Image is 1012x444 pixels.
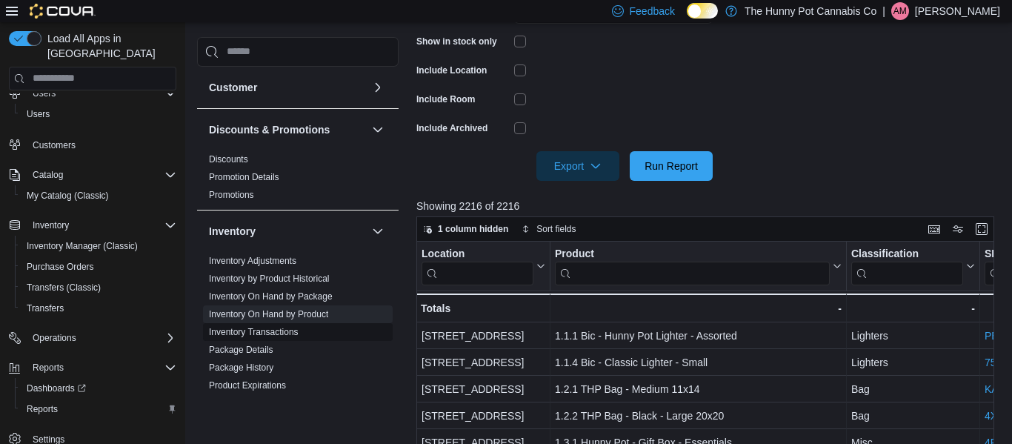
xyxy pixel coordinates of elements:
[209,224,366,239] button: Inventory
[21,380,176,397] span: Dashboards
[209,308,328,320] span: Inventory On Hand by Product
[516,220,582,238] button: Sort fields
[851,327,975,345] div: Lighters
[41,31,176,61] span: Load All Apps in [GEOGRAPHIC_DATA]
[209,327,299,337] a: Inventory Transactions
[422,407,545,425] div: [STREET_ADDRESS]
[630,151,713,181] button: Run Report
[27,302,64,314] span: Transfers
[3,357,182,378] button: Reports
[27,136,81,154] a: Customers
[209,255,296,267] span: Inventory Adjustments
[27,216,75,234] button: Inventory
[416,122,487,134] label: Include Archived
[27,108,50,120] span: Users
[33,139,76,151] span: Customers
[893,2,907,20] span: AM
[27,359,176,377] span: Reports
[882,2,885,20] p: |
[27,135,176,153] span: Customers
[209,224,256,239] h3: Inventory
[369,121,387,139] button: Discounts & Promotions
[925,220,943,238] button: Keyboard shortcuts
[15,298,182,319] button: Transfers
[209,122,366,137] button: Discounts & Promotions
[27,282,101,294] span: Transfers (Classic)
[197,150,399,210] div: Discounts & Promotions
[416,199,1000,213] p: Showing 2216 of 2216
[209,397,276,409] span: Purchase Orders
[209,380,286,391] span: Product Expirations
[3,328,182,348] button: Operations
[536,151,619,181] button: Export
[21,237,144,255] a: Inventory Manager (Classic)
[209,344,273,356] span: Package Details
[209,189,254,201] span: Promotions
[209,380,286,391] a: Product Expirations
[851,407,975,425] div: Bag
[545,151,610,181] span: Export
[21,400,64,418] a: Reports
[33,87,56,99] span: Users
[209,362,273,374] span: Package History
[209,171,279,183] span: Promotion Details
[21,258,176,276] span: Purchase Orders
[369,222,387,240] button: Inventory
[15,399,182,420] button: Reports
[21,299,70,317] a: Transfers
[27,329,176,347] span: Operations
[33,332,76,344] span: Operations
[891,2,909,20] div: Ashley Moase
[209,256,296,266] a: Inventory Adjustments
[422,380,545,398] div: [STREET_ADDRESS]
[21,299,176,317] span: Transfers
[422,327,545,345] div: [STREET_ADDRESS]
[745,2,876,20] p: The Hunny Pot Cannabis Co
[21,400,176,418] span: Reports
[630,4,675,19] span: Feedback
[209,398,276,408] a: Purchase Orders
[555,248,830,285] div: Product
[27,329,82,347] button: Operations
[422,248,533,262] div: Location
[949,220,967,238] button: Display options
[851,380,975,398] div: Bag
[27,166,176,184] span: Catalog
[555,407,842,425] div: 1.2.2 THP Bag - Black - Large 20x20
[21,279,107,296] a: Transfers (Classic)
[21,380,92,397] a: Dashboards
[3,83,182,104] button: Users
[21,187,115,205] a: My Catalog (Classic)
[209,309,328,319] a: Inventory On Hand by Product
[3,215,182,236] button: Inventory
[27,261,94,273] span: Purchase Orders
[209,122,330,137] h3: Discounts & Promotions
[15,104,182,125] button: Users
[209,274,330,284] a: Inventory by Product Historical
[422,354,545,371] div: [STREET_ADDRESS]
[27,240,138,252] span: Inventory Manager (Classic)
[645,159,698,173] span: Run Report
[851,248,975,285] button: Classification
[3,165,182,185] button: Catalog
[27,403,58,415] span: Reports
[27,359,70,377] button: Reports
[27,85,61,102] button: Users
[536,223,576,235] span: Sort fields
[915,2,1000,20] p: [PERSON_NAME]
[369,79,387,96] button: Customer
[33,169,63,181] span: Catalog
[209,326,299,338] span: Inventory Transactions
[21,279,176,296] span: Transfers (Classic)
[209,190,254,200] a: Promotions
[422,248,545,285] button: Location
[209,172,279,182] a: Promotion Details
[851,248,963,262] div: Classification
[209,291,333,302] a: Inventory On Hand by Package
[555,327,842,345] div: 1.1.1 Bic - Hunny Pot Lighter - Assorted
[851,354,975,371] div: Lighters
[33,219,69,231] span: Inventory
[973,220,991,238] button: Enter fullscreen
[33,362,64,374] span: Reports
